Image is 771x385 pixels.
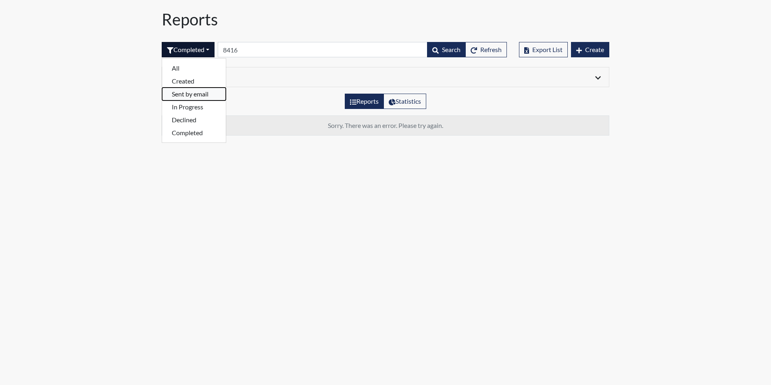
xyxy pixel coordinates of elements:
[162,113,226,126] button: Declined
[170,72,379,80] h6: Filters
[345,94,384,109] label: View the list of reports
[383,94,426,109] label: View statistics about completed interviews
[162,42,215,57] button: Completed
[162,100,226,113] button: In Progress
[162,62,226,75] button: All
[532,46,563,53] span: Export List
[427,42,466,57] button: Search
[585,46,604,53] span: Create
[218,42,427,57] input: Search by Registration ID, Interview Number, or Investigation Name.
[162,126,226,139] button: Completed
[162,116,609,136] td: Sorry. There was an error. Please try again.
[465,42,507,57] button: Refresh
[519,42,568,57] button: Export List
[480,46,502,53] span: Refresh
[164,72,607,82] div: Click to expand/collapse filters
[442,46,461,53] span: Search
[162,88,226,100] button: Sent by email
[162,42,215,57] div: Filter by interview status
[162,75,226,88] button: Created
[162,10,609,29] h1: Reports
[571,42,609,57] button: Create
